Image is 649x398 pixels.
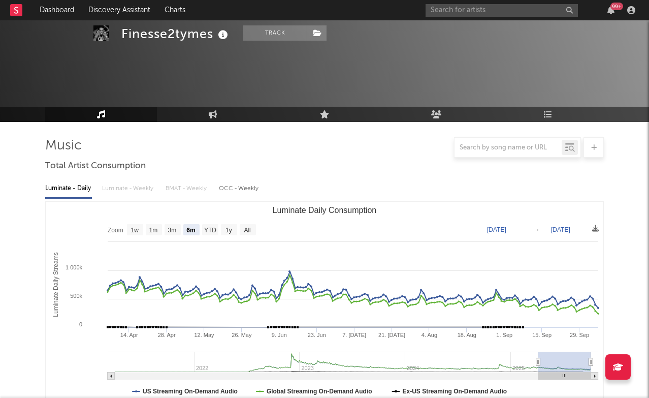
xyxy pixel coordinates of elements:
[267,388,372,395] text: Global Streaming On-Demand Audio
[120,332,138,338] text: 14. Apr
[532,332,551,338] text: 15. Sep
[219,180,259,197] div: OCC - Weekly
[273,206,377,215] text: Luminate Daily Consumption
[52,252,59,317] text: Luminate Daily Streams
[158,332,176,338] text: 28. Apr
[244,227,250,234] text: All
[204,227,216,234] text: YTD
[455,144,562,152] input: Search by song name or URL
[272,332,287,338] text: 9. Jun
[149,227,158,234] text: 1m
[496,332,512,338] text: 1. Sep
[70,293,82,299] text: 500k
[108,227,123,234] text: Zoom
[194,332,214,338] text: 12. May
[121,25,231,42] div: Finesse2tymes
[421,332,437,338] text: 4. Aug
[308,332,326,338] text: 23. Jun
[426,4,578,17] input: Search for artists
[45,160,146,172] span: Total Artist Consumption
[534,226,540,233] text: →
[66,264,83,270] text: 1 000k
[232,332,252,338] text: 26. May
[186,227,195,234] text: 6m
[570,332,589,338] text: 29. Sep
[168,227,177,234] text: 3m
[243,25,307,41] button: Track
[79,321,82,327] text: 0
[225,227,232,234] text: 1y
[607,6,614,14] button: 99+
[487,226,506,233] text: [DATE]
[131,227,139,234] text: 1w
[403,388,507,395] text: Ex-US Streaming On-Demand Audio
[143,388,238,395] text: US Streaming On-Demand Audio
[458,332,476,338] text: 18. Aug
[378,332,405,338] text: 21. [DATE]
[610,3,623,10] div: 99 +
[342,332,366,338] text: 7. [DATE]
[551,226,570,233] text: [DATE]
[45,180,92,197] div: Luminate - Daily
